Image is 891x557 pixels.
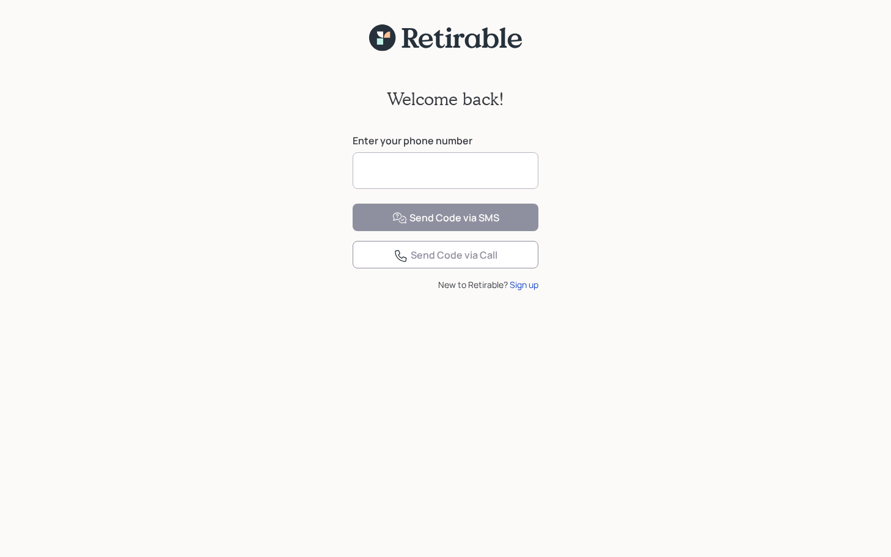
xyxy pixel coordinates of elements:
button: Send Code via Call [353,241,538,268]
button: Send Code via SMS [353,204,538,231]
label: Enter your phone number [353,134,538,147]
div: Send Code via Call [394,248,497,263]
div: Sign up [510,278,538,291]
h2: Welcome back! [387,89,504,109]
div: Send Code via SMS [392,211,499,226]
div: New to Retirable? [353,278,538,291]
